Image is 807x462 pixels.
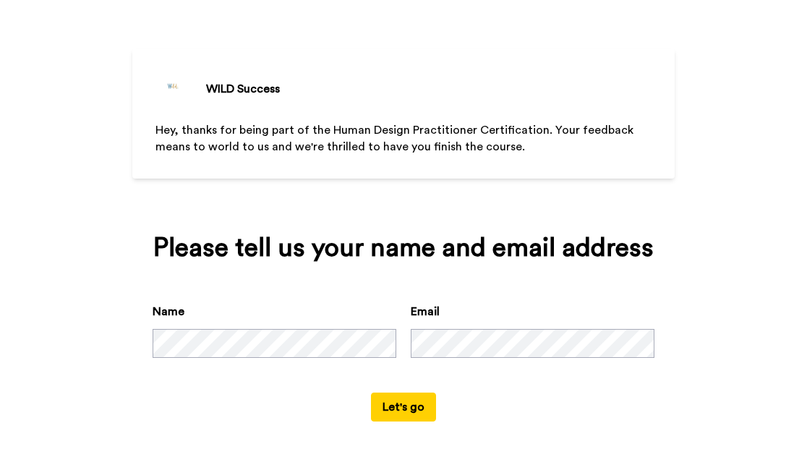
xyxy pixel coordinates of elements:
[371,393,436,422] button: Let's go
[155,124,636,153] span: Hey, thanks for being part of the Human Design Practitioner Certification. Your feedback means to...
[206,80,280,98] div: WILD Success
[153,234,654,262] div: Please tell us your name and email address
[153,303,184,320] label: Name
[411,303,440,320] label: Email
